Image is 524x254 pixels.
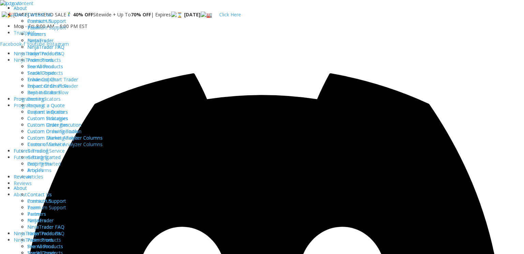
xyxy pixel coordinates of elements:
a: Team [27,204,40,211]
a: NinjaTrader [27,37,54,44]
a: Prop Firms [27,160,51,167]
a: Reviews [14,173,32,180]
a: Terms of Service [27,141,65,147]
a: Partners [27,31,46,37]
ul: About [14,191,524,230]
a: Custom Order Execution [27,122,81,128]
a: Custom Drawing Tools [27,128,78,135]
a: Premium Support [27,198,66,204]
a: Articles [27,167,43,173]
a: Best Indicators [27,89,61,96]
a: Premium Support [27,18,66,24]
a: Impact Order Flow [27,83,69,89]
ul: NinjaTrader Products [14,57,524,96]
a: About [14,5,27,11]
a: Trade Copier [27,70,56,76]
ul: About [14,11,524,50]
a: NinjaTrader Products [14,50,61,57]
a: Partners [27,211,46,217]
ul: Futures Trading [14,154,524,173]
a: Programming [14,96,44,102]
a: Futures Trading [14,147,48,154]
a: Promotions [27,57,54,63]
a: See All Products [27,63,63,70]
a: Promotions [27,237,54,243]
a: NinjaTrader Products [14,230,61,237]
a: Custom Strategies [27,115,68,122]
a: NinjaTrader [27,217,54,224]
a: See All Products [27,243,63,250]
a: Custom Market Analyzer Columns [27,135,103,141]
a: Enhanced Chart Trader [27,76,78,83]
a: NinjaTrader FAQ [27,44,64,50]
a: Contact Us [27,11,52,18]
a: Custom Indicators [27,109,68,115]
a: Request a Quote [27,102,65,109]
a: Contact Us [27,191,52,198]
ul: Programming [14,102,524,147]
a: Team [27,24,40,31]
a: NinjaTrader FAQ [27,224,64,230]
a: About [14,185,27,191]
a: Getting Started [27,154,61,160]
